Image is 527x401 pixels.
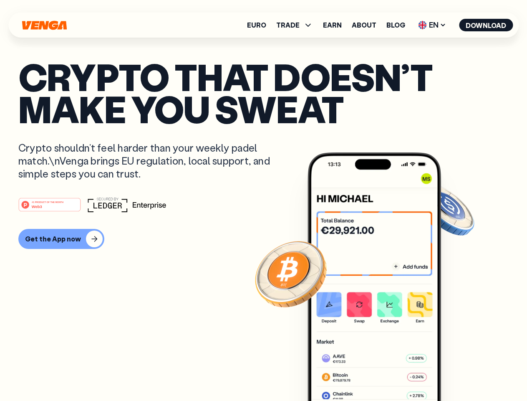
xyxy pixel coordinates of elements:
p: Crypto that doesn’t make you sweat [18,61,509,124]
a: Euro [247,22,266,28]
img: Bitcoin [253,236,328,311]
span: EN [415,18,449,32]
a: Get the App now [18,229,509,249]
button: Download [459,19,513,31]
tspan: Web3 [32,204,42,208]
span: TRADE [276,22,300,28]
div: Get the App now [25,235,81,243]
a: #1 PRODUCT OF THE MONTHWeb3 [18,203,81,213]
a: About [352,22,376,28]
img: flag-uk [418,21,426,29]
span: TRADE [276,20,313,30]
p: Crypto shouldn’t feel harder than your weekly padel match.\nVenga brings EU regulation, local sup... [18,141,282,180]
a: Blog [386,22,405,28]
a: Earn [323,22,342,28]
svg: Home [21,20,68,30]
tspan: #1 PRODUCT OF THE MONTH [32,200,63,203]
button: Get the App now [18,229,104,249]
img: USDC coin [416,180,476,240]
